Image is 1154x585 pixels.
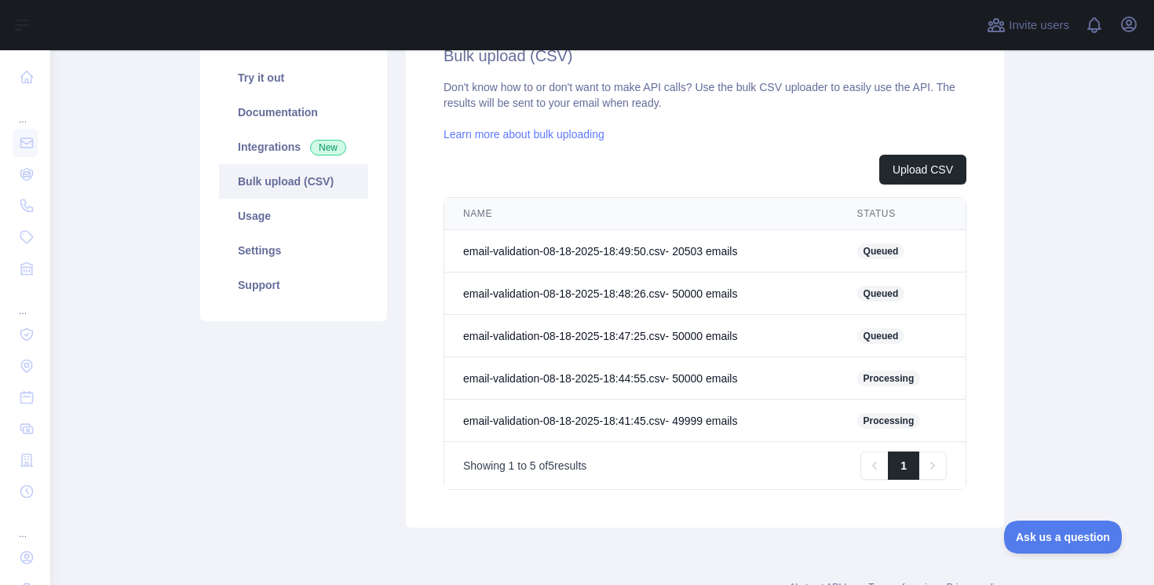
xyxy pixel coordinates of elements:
[857,328,905,344] span: Queued
[444,357,838,400] td: email-validation-08-18-2025-18:44:55.csv - 50000 email s
[310,140,346,155] span: New
[857,371,921,386] span: Processing
[860,452,947,480] nav: Pagination
[444,79,966,490] div: Don't know how to or don't want to make API calls? Use the bulk CSV uploader to easily use the AP...
[1004,521,1123,554] iframe: Toggle Customer Support
[444,400,838,442] td: email-validation-08-18-2025-18:41:45.csv - 49999 email s
[1009,16,1069,35] span: Invite users
[219,95,368,130] a: Documentation
[984,13,1072,38] button: Invite users
[444,198,838,230] th: NAME
[219,164,368,199] a: Bulk upload (CSV)
[219,199,368,233] a: Usage
[857,286,905,302] span: Queued
[219,233,368,268] a: Settings
[444,45,966,67] h2: Bulk upload (CSV)
[838,198,966,230] th: STATUS
[13,94,38,126] div: ...
[219,268,368,302] a: Support
[509,459,515,472] span: 1
[888,452,919,480] a: 1
[13,286,38,317] div: ...
[444,230,838,272] td: email-validation-08-18-2025-18:49:50.csv - 20503 email s
[857,413,921,429] span: Processing
[219,130,368,164] a: Integrations New
[463,458,586,473] p: Showing to of results
[857,243,905,259] span: Queued
[13,509,38,540] div: ...
[444,272,838,315] td: email-validation-08-18-2025-18:48:26.csv - 50000 email s
[444,128,604,141] a: Learn more about bulk uploading
[548,459,554,472] span: 5
[219,60,368,95] a: Try it out
[444,315,838,357] td: email-validation-08-18-2025-18:47:25.csv - 50000 email s
[530,459,536,472] span: 5
[879,155,966,185] button: Upload CSV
